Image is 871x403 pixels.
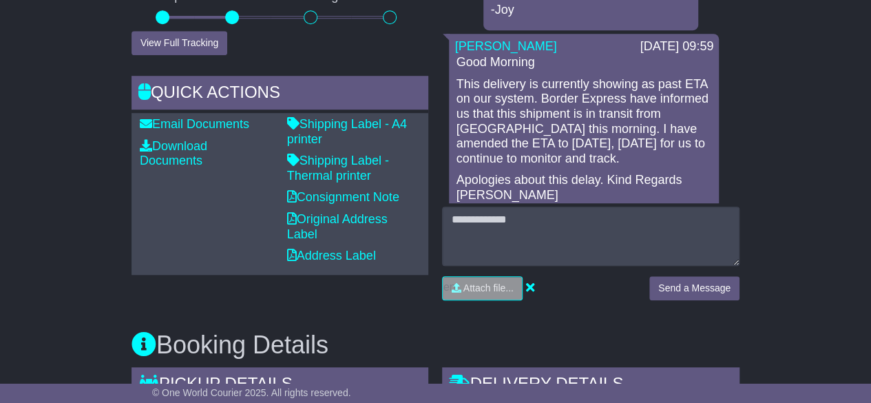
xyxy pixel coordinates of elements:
span: © One World Courier 2025. All rights reserved. [152,387,351,398]
div: [DATE] 09:59 [640,39,713,54]
a: [PERSON_NAME] [454,39,556,53]
button: Send a Message [649,276,739,300]
a: Address Label [287,249,376,262]
a: Shipping Label - A4 printer [287,117,407,146]
a: Shipping Label - Thermal printer [287,154,389,183]
p: -Joy [490,3,691,18]
h3: Booking Details [132,331,739,359]
button: View Full Tracking [132,31,227,55]
p: Good Morning [456,55,712,70]
a: Email Documents [140,117,249,131]
p: This delivery is currently showing as past ETA on our system. Border Express have informed us tha... [456,77,712,167]
a: Download Documents [140,139,207,168]
div: Quick Actions [132,76,429,113]
p: Apologies about this delay. Kind Regards [PERSON_NAME] [456,173,712,203]
a: Consignment Note [287,190,399,204]
a: Original Address Label [287,212,388,241]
